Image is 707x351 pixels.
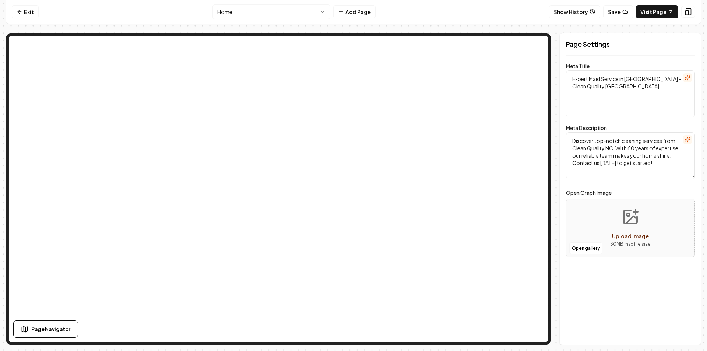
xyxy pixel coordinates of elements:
[569,242,602,254] button: Open gallery
[31,325,70,333] span: Page Navigator
[604,202,657,254] button: Upload image
[612,233,649,239] span: Upload image
[636,5,678,18] a: Visit Page
[610,241,651,248] p: 30 MB max file size
[566,124,607,131] label: Meta Description
[566,188,695,197] label: Open Graph Image
[603,5,633,18] button: Save
[549,5,600,18] button: Show History
[12,5,39,18] a: Exit
[566,63,590,69] label: Meta Title
[566,39,695,49] h2: Page Settings
[333,5,376,18] button: Add Page
[13,320,78,338] button: Page Navigator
